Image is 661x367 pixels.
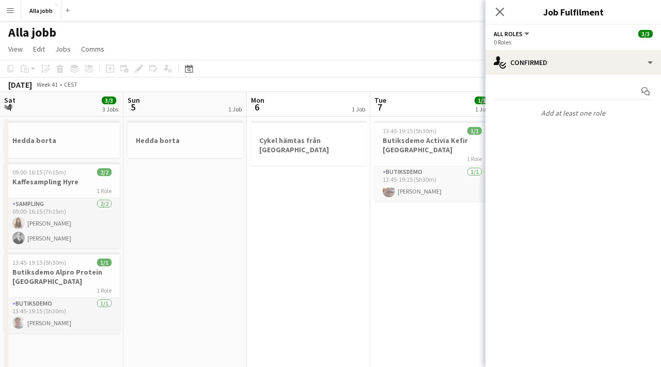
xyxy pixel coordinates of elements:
[29,42,49,56] a: Edit
[251,136,367,154] h3: Cykel hämtas från [GEOGRAPHIC_DATA]
[373,101,386,113] span: 7
[33,44,45,54] span: Edit
[8,25,56,40] h1: Alla jobb
[4,298,120,333] app-card-role: Butiksdemo1/113:45-19:15 (5h30m)[PERSON_NAME]
[8,44,23,54] span: View
[383,127,436,135] span: 13:45-19:15 (5h30m)
[494,30,523,38] span: All roles
[494,30,531,38] button: All roles
[4,95,15,105] span: Sat
[97,187,112,195] span: 1 Role
[97,286,112,294] span: 1 Role
[485,5,661,19] h3: Job Fulfilment
[494,38,653,46] div: 0 Roles
[475,97,489,104] span: 1/1
[467,155,482,163] span: 1 Role
[81,44,104,54] span: Comms
[128,121,243,158] app-job-card: Hedda borta
[97,259,112,266] span: 1/1
[3,101,15,113] span: 4
[8,79,32,90] div: [DATE]
[374,121,490,201] app-job-card: 13:45-19:15 (5h30m)1/1Butiksdemo Activia Kefir [GEOGRAPHIC_DATA]1 RoleButiksdemo1/113:45-19:15 (5...
[4,121,120,158] app-job-card: Hedda borta
[374,166,490,201] app-card-role: Butiksdemo1/113:45-19:15 (5h30m)[PERSON_NAME]
[4,177,120,186] h3: Kaffesampling Hyre
[64,81,77,88] div: CEST
[55,44,71,54] span: Jobs
[374,136,490,154] h3: Butiksdemo Activia Kefir [GEOGRAPHIC_DATA]
[12,259,66,266] span: 13:45-19:15 (5h30m)
[638,30,653,38] span: 3/3
[34,81,60,88] span: Week 41
[467,127,482,135] span: 1/1
[485,50,661,75] div: Confirmed
[228,105,242,113] div: 1 Job
[374,95,386,105] span: Tue
[475,105,489,113] div: 1 Job
[4,198,120,248] app-card-role: Sampling2/209:00-16:15 (7h15m)[PERSON_NAME][PERSON_NAME]
[4,42,27,56] a: View
[352,105,365,113] div: 1 Job
[126,101,140,113] span: 5
[249,101,264,113] span: 6
[251,95,264,105] span: Mon
[4,252,120,333] app-job-card: 13:45-19:15 (5h30m)1/1Butiksdemo Alpro Protein [GEOGRAPHIC_DATA]1 RoleButiksdemo1/113:45-19:15 (5...
[77,42,108,56] a: Comms
[51,42,75,56] a: Jobs
[4,136,120,145] h3: Hedda borta
[4,267,120,286] h3: Butiksdemo Alpro Protein [GEOGRAPHIC_DATA]
[4,162,120,248] app-job-card: 09:00-16:15 (7h15m)2/2Kaffesampling Hyre1 RoleSampling2/209:00-16:15 (7h15m)[PERSON_NAME][PERSON_...
[128,95,140,105] span: Sun
[102,97,116,104] span: 3/3
[485,104,661,122] p: Add at least one role
[97,168,112,176] span: 2/2
[128,136,243,145] h3: Hedda borta
[12,168,66,176] span: 09:00-16:15 (7h15m)
[102,105,118,113] div: 3 Jobs
[251,121,367,166] app-job-card: Cykel hämtas från [GEOGRAPHIC_DATA]
[21,1,61,21] button: Alla jobb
